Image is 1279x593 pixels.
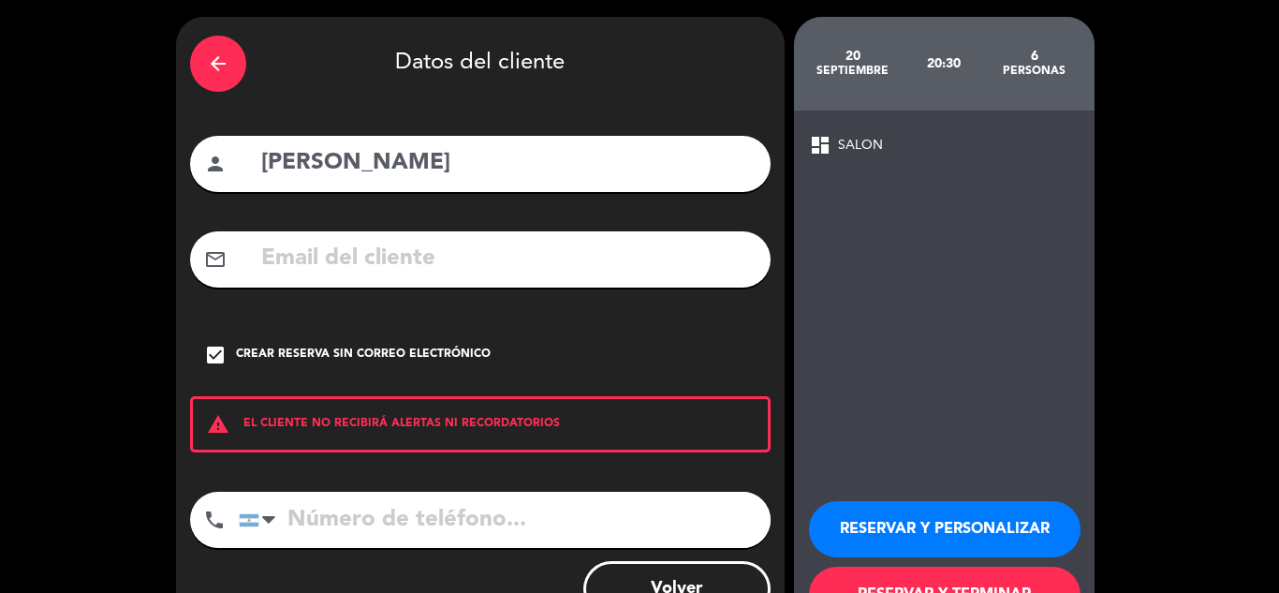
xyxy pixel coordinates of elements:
span: dashboard [809,134,831,156]
i: check_box [204,344,227,366]
div: 20 [808,49,899,64]
div: Datos del cliente [190,31,771,96]
i: mail_outline [204,248,227,271]
input: Email del cliente [259,240,757,278]
input: Nombre del cliente [259,144,757,183]
i: phone [203,509,226,531]
i: person [204,153,227,175]
span: SALON [838,135,883,156]
div: Argentina: +54 [240,493,283,547]
div: EL CLIENTE NO RECIBIRÁ ALERTAS NI RECORDATORIOS [190,396,771,452]
i: arrow_back [207,52,229,75]
div: personas [989,64,1080,79]
input: Número de teléfono... [239,492,771,548]
div: 6 [989,49,1080,64]
div: 20:30 [898,31,989,96]
button: RESERVAR Y PERSONALIZAR [809,501,1081,557]
div: septiembre [808,64,899,79]
i: warning [193,413,243,436]
div: Crear reserva sin correo electrónico [236,346,491,364]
